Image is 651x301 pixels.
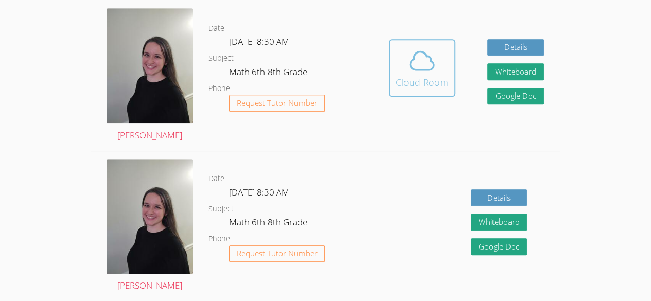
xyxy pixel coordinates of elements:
[107,8,193,143] a: [PERSON_NAME]
[396,75,448,90] div: Cloud Room
[471,189,527,206] a: Details
[229,245,325,262] button: Request Tutor Number
[471,238,527,255] a: Google Doc
[208,233,230,245] dt: Phone
[208,172,224,185] dt: Date
[237,250,318,257] span: Request Tutor Number
[229,215,309,233] dd: Math 6th-8th Grade
[208,22,224,35] dt: Date
[229,65,309,82] dd: Math 6th-8th Grade
[487,39,544,56] a: Details
[237,99,318,107] span: Request Tutor Number
[229,36,289,47] span: [DATE] 8:30 AM
[208,203,234,216] dt: Subject
[107,159,193,274] img: avatar.png
[208,52,234,65] dt: Subject
[487,63,544,80] button: Whiteboard
[471,214,527,231] button: Whiteboard
[229,186,289,198] span: [DATE] 8:30 AM
[389,39,455,97] button: Cloud Room
[107,8,193,123] img: avatar.png
[107,159,193,293] a: [PERSON_NAME]
[229,95,325,112] button: Request Tutor Number
[208,82,230,95] dt: Phone
[487,88,544,105] a: Google Doc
